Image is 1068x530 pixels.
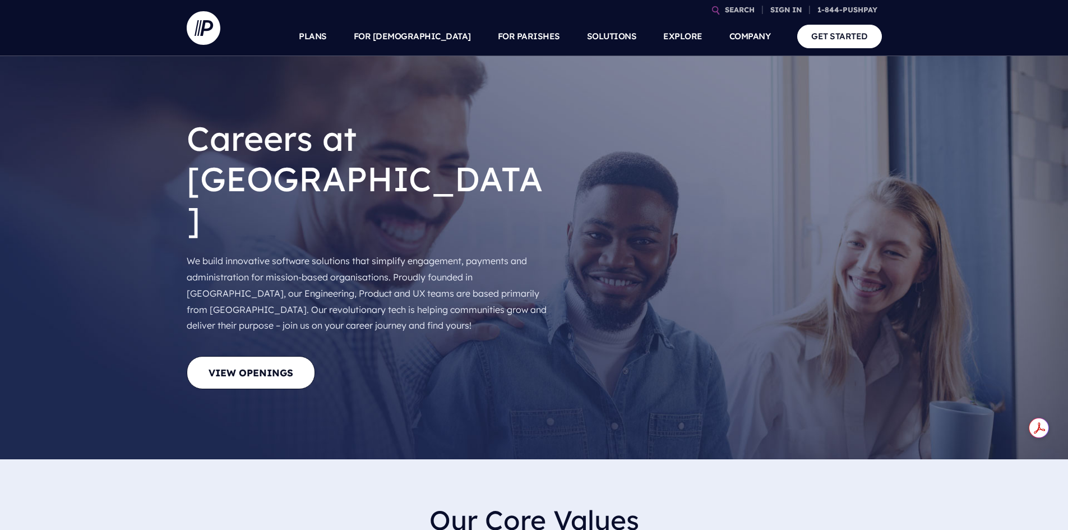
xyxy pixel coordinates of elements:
[187,248,551,338] p: We build innovative software solutions that simplify engagement, payments and administration for ...
[663,17,702,56] a: EXPLORE
[797,25,882,48] a: GET STARTED
[729,17,771,56] a: COMPANY
[299,17,327,56] a: PLANS
[587,17,637,56] a: SOLUTIONS
[354,17,471,56] a: FOR [DEMOGRAPHIC_DATA]
[498,17,560,56] a: FOR PARISHES
[187,109,551,248] h1: Careers at [GEOGRAPHIC_DATA]
[187,356,315,389] a: View Openings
